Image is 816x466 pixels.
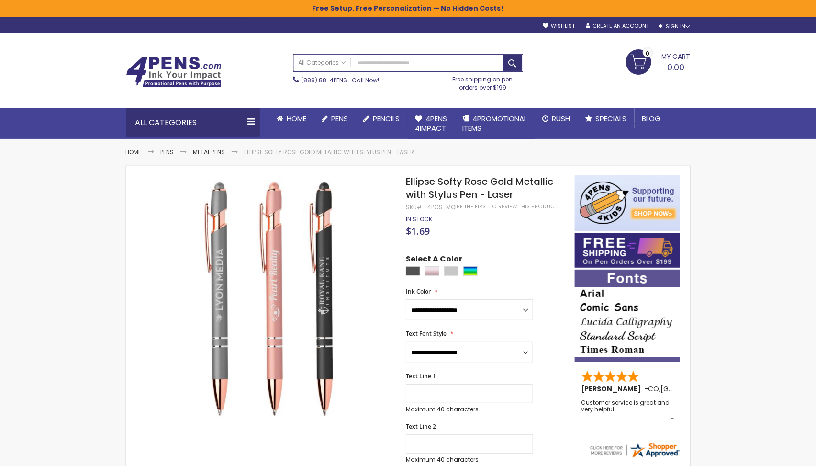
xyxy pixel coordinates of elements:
[626,49,691,73] a: 0.00 0
[455,108,535,139] a: 4PROMOTIONALITEMS
[581,399,674,420] div: Customer service is great and very helpful
[193,148,225,156] a: Metal Pens
[543,23,575,30] a: Wishlist
[406,406,533,413] p: Maximum 40 characters
[581,384,645,394] span: [PERSON_NAME]
[578,108,635,129] a: Specials
[126,108,260,137] div: All Categories
[575,233,680,268] img: Free shipping on orders over $199
[314,108,356,129] a: Pens
[406,215,432,223] span: In stock
[287,114,307,124] span: Home
[406,330,447,338] span: Text Font Style
[406,175,553,201] span: Ellipse Softy Rose Gold Metallic with Stylus Pen - Laser
[269,108,314,129] a: Home
[406,287,431,296] span: Ink Color
[294,55,351,70] a: All Categories
[427,204,457,211] div: 4PGS-MOI
[332,114,348,124] span: Pens
[302,76,380,84] span: - Call Now!
[645,384,731,394] span: - ,
[535,108,578,129] a: Rush
[463,114,527,133] span: 4PROMOTIONAL ITEMS
[415,114,447,133] span: 4Pens 4impact
[145,174,393,423] img: Ellipse Softy Rose Gold Metallic with Stylus Pen - Laser
[161,148,174,156] a: Pens
[635,108,669,129] a: Blog
[648,384,660,394] span: CO
[406,225,430,238] span: $1.69
[406,372,436,380] span: Text Line 1
[126,148,142,156] a: Home
[575,270,680,362] img: font-personalization-examples
[552,114,570,124] span: Rush
[126,57,222,87] img: 4Pens Custom Pens and Promotional Products
[245,148,414,156] li: Ellipse Softy Rose Gold Metallic with Stylus Pen - Laser
[406,216,432,223] div: Availability
[661,384,731,394] span: [GEOGRAPHIC_DATA]
[406,422,436,431] span: Text Line 2
[299,59,347,67] span: All Categories
[463,266,478,276] div: Assorted
[737,440,816,466] iframe: Reseñas de Clientes en Google
[646,49,650,58] span: 0
[406,456,533,464] p: Maximum 40 characters
[408,108,455,139] a: 4Pens4impact
[668,61,685,73] span: 0.00
[642,114,661,124] span: Blog
[302,76,347,84] a: (888) 88-4PENS
[406,203,424,211] strong: SKU
[589,442,681,459] img: 4pens.com widget logo
[457,203,557,210] a: Be the first to review this product
[406,254,462,267] span: Select A Color
[373,114,400,124] span: Pencils
[575,175,680,231] img: 4pens 4 kids
[586,23,649,30] a: Create an Account
[589,453,681,461] a: 4pens.com certificate URL
[406,266,420,276] div: Gunmetal
[596,114,627,124] span: Specials
[443,72,523,91] div: Free shipping on pen orders over $199
[659,23,690,30] div: Sign In
[425,266,439,276] div: Rose Gold
[444,266,458,276] div: Silver
[356,108,408,129] a: Pencils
